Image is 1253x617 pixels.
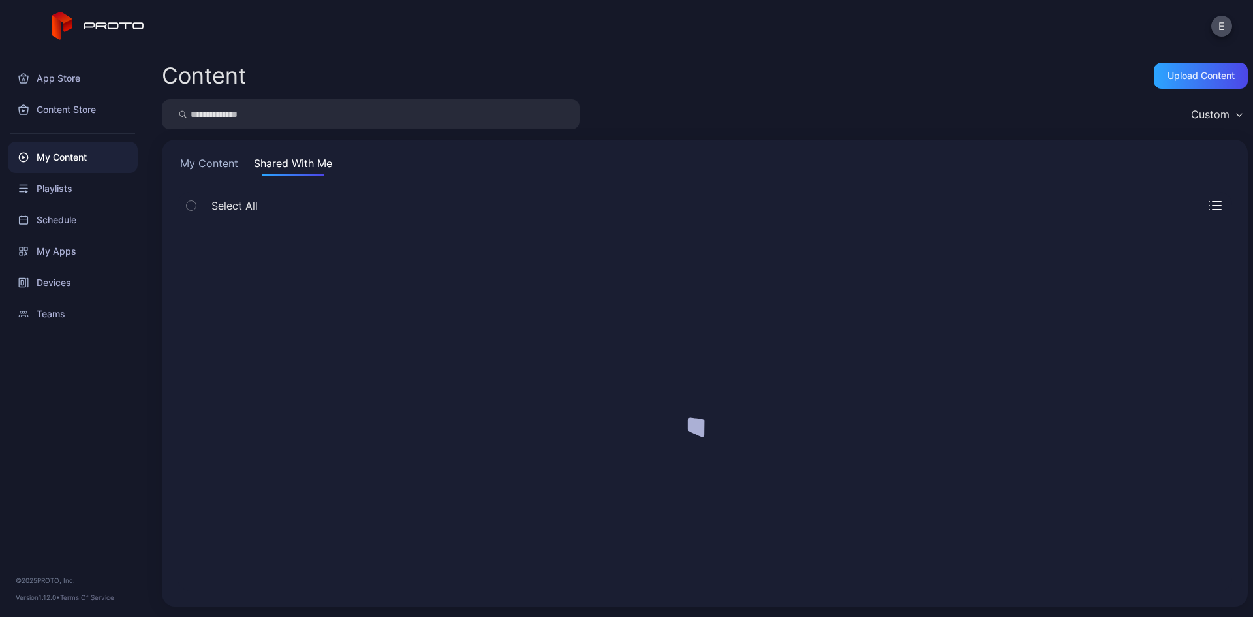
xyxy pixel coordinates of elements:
[8,173,138,204] a: Playlists
[8,63,138,94] a: App Store
[8,204,138,236] a: Schedule
[1184,99,1248,129] button: Custom
[8,267,138,298] a: Devices
[162,65,246,87] div: Content
[178,155,241,176] button: My Content
[8,94,138,125] a: Content Store
[1191,108,1230,121] div: Custom
[16,593,60,601] span: Version 1.12.0 •
[1168,71,1235,81] div: Upload Content
[251,155,335,176] button: Shared With Me
[8,298,138,330] a: Teams
[211,198,258,214] span: Select All
[16,575,130,586] div: © 2025 PROTO, Inc.
[60,593,114,601] a: Terms Of Service
[1154,63,1248,89] button: Upload Content
[8,236,138,267] a: My Apps
[1211,16,1232,37] button: E
[8,142,138,173] a: My Content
